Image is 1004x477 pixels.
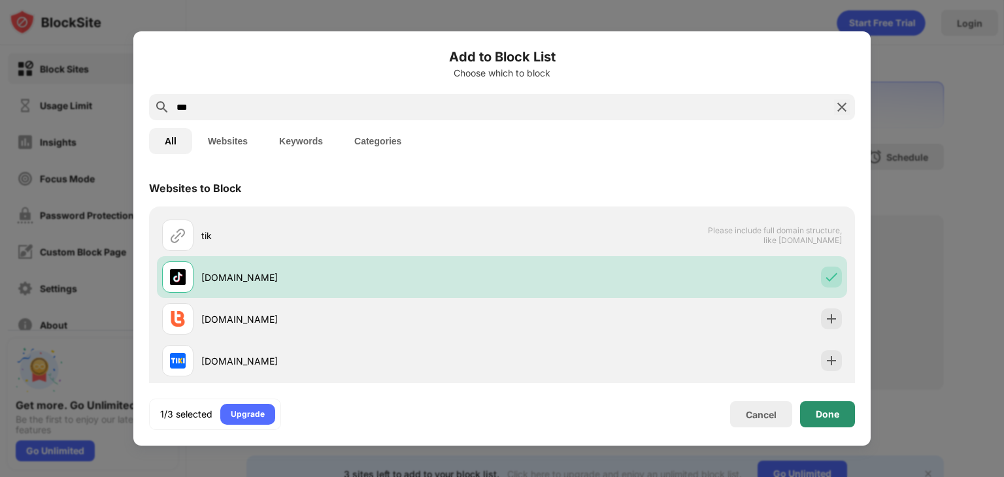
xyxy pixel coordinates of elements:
[192,128,263,154] button: Websites
[339,128,417,154] button: Categories
[149,128,192,154] button: All
[170,269,186,285] img: favicons
[201,354,502,368] div: [DOMAIN_NAME]
[201,271,502,284] div: [DOMAIN_NAME]
[707,225,842,245] span: Please include full domain structure, like [DOMAIN_NAME]
[263,128,339,154] button: Keywords
[149,47,855,67] h6: Add to Block List
[160,408,212,421] div: 1/3 selected
[816,409,839,419] div: Done
[154,99,170,115] img: search.svg
[201,229,502,242] div: tik
[746,409,777,420] div: Cancel
[201,312,502,326] div: [DOMAIN_NAME]
[231,408,265,421] div: Upgrade
[834,99,850,115] img: search-close
[170,311,186,327] img: favicons
[149,182,241,195] div: Websites to Block
[170,227,186,243] img: url.svg
[149,68,855,78] div: Choose which to block
[170,353,186,369] img: favicons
